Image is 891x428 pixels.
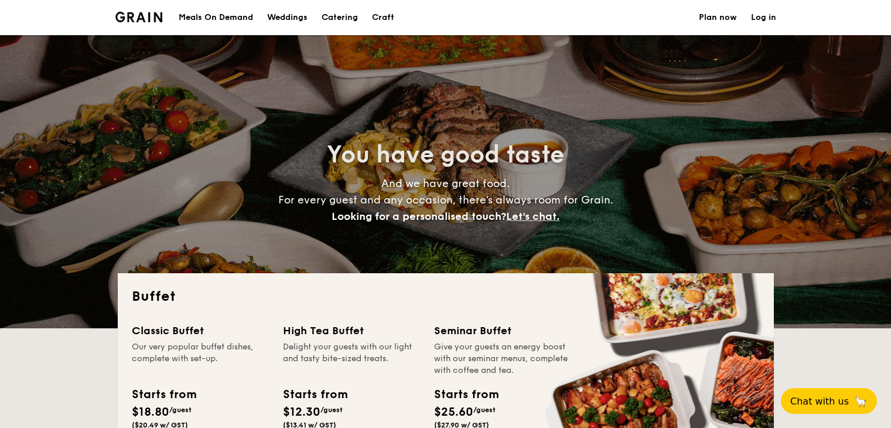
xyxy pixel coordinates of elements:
div: Starts from [132,386,196,403]
button: Chat with us🦙 [781,388,877,414]
span: Let's chat. [506,210,559,223]
div: High Tea Buffet [283,322,420,339]
div: Give your guests an energy boost with our seminar menus, complete with coffee and tea. [434,341,571,376]
span: Chat with us [790,396,849,407]
span: $25.60 [434,405,473,419]
span: $12.30 [283,405,320,419]
a: Logotype [115,12,163,22]
span: And we have great food. For every guest and any occasion, there’s always room for Grain. [278,177,613,223]
div: Classic Buffet [132,322,269,339]
img: Grain [115,12,163,22]
div: Starts from [283,386,347,403]
span: /guest [169,406,192,414]
div: Delight your guests with our light and tasty bite-sized treats. [283,341,420,376]
span: Looking for a personalised touch? [332,210,506,223]
div: Seminar Buffet [434,322,571,339]
span: 🦙 [854,395,868,408]
div: Our very popular buffet dishes, complete with set-up. [132,341,269,376]
div: Starts from [434,386,498,403]
span: $18.80 [132,405,169,419]
span: You have good taste [327,141,564,169]
h2: Buffet [132,287,760,306]
span: /guest [320,406,343,414]
span: /guest [473,406,496,414]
